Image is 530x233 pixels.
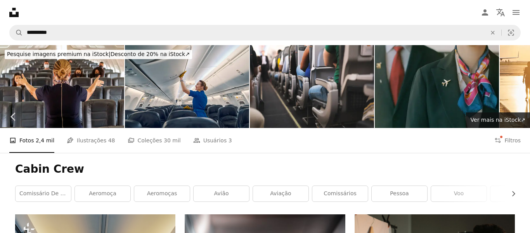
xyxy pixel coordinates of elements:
a: Entrar / Cadastrar-se [477,5,493,20]
button: Menu [508,5,524,20]
a: Usuários 3 [193,128,232,153]
a: Ver mais na iStock↗ [466,112,530,128]
img: Tripulação de cabine caminhando juntos para o trabalho. [375,45,499,128]
span: 30 mil [164,136,181,145]
span: Desconto de 20% na iStock ↗ [7,51,190,57]
button: Pesquisa visual [502,25,520,40]
h1: Cabin Crew [15,162,515,176]
img: Interior do avião com os passageiros em assentos [250,45,374,128]
a: avião [194,186,249,201]
a: aeromoça [75,186,130,201]
a: voo [431,186,487,201]
button: Limpar [484,25,501,40]
button: Filtros [494,128,521,153]
button: Pesquise na Unsplash [10,25,23,40]
button: rolar lista para a direita [506,186,515,201]
a: aviação [253,186,308,201]
span: 48 [108,136,115,145]
a: Aeromoças [134,186,190,201]
img: Aeromoça de alto astral em luvas de couro fechando um armário aéreo [125,45,249,128]
span: Pesquise imagens premium na iStock | [7,51,111,57]
a: Ilustrações 48 [67,128,115,153]
form: Pesquise conteúdo visual em todo o site [9,25,521,40]
a: Próximo [503,79,530,154]
a: comissário de bordo [16,186,71,201]
a: pessoa [372,186,427,201]
button: Idioma [493,5,508,20]
span: Ver mais na iStock ↗ [471,117,525,123]
a: Início — Unsplash [9,8,19,17]
a: Comissários [312,186,368,201]
span: 3 [229,136,232,145]
a: Coleções 30 mil [128,128,181,153]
